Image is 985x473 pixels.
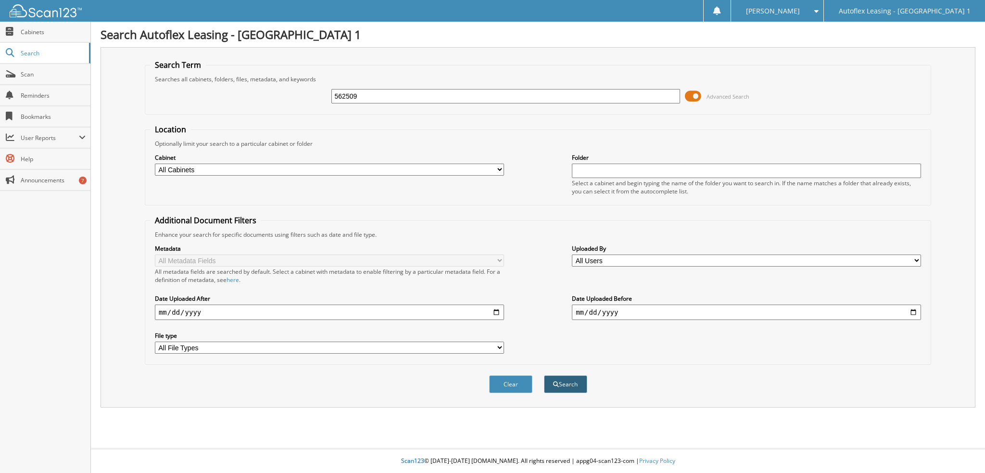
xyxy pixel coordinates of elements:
[746,8,800,14] span: [PERSON_NAME]
[155,305,504,320] input: start
[101,26,975,42] h1: Search Autoflex Leasing - [GEOGRAPHIC_DATA] 1
[150,230,926,239] div: Enhance your search for specific documents using filters such as date and file type.
[150,124,191,135] legend: Location
[21,49,84,57] span: Search
[21,155,86,163] span: Help
[155,332,504,340] label: File type
[489,375,532,393] button: Clear
[544,375,587,393] button: Search
[21,70,86,78] span: Scan
[401,457,424,465] span: Scan123
[227,276,239,284] a: here
[150,140,926,148] div: Optionally limit your search to a particular cabinet or folder
[21,113,86,121] span: Bookmarks
[10,4,82,17] img: scan123-logo-white.svg
[155,294,504,303] label: Date Uploaded After
[839,8,971,14] span: Autoflex Leasing - [GEOGRAPHIC_DATA] 1
[150,60,206,70] legend: Search Term
[21,134,79,142] span: User Reports
[155,153,504,162] label: Cabinet
[155,268,504,284] div: All metadata fields are searched by default. Select a cabinet with metadata to enable filtering b...
[21,176,86,184] span: Announcements
[572,153,921,162] label: Folder
[937,427,985,473] iframe: Chat Widget
[21,91,86,100] span: Reminders
[572,294,921,303] label: Date Uploaded Before
[155,244,504,253] label: Metadata
[639,457,675,465] a: Privacy Policy
[572,244,921,253] label: Uploaded By
[91,449,985,473] div: © [DATE]-[DATE] [DOMAIN_NAME]. All rights reserved | appg04-scan123-com |
[150,215,261,226] legend: Additional Document Filters
[572,179,921,195] div: Select a cabinet and begin typing the name of the folder you want to search in. If the name match...
[572,305,921,320] input: end
[150,75,926,83] div: Searches all cabinets, folders, files, metadata, and keywords
[79,177,87,184] div: 7
[21,28,86,36] span: Cabinets
[707,93,749,100] span: Advanced Search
